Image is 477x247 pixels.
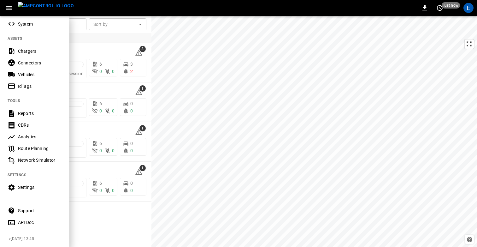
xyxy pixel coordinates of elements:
div: IdTags [18,83,62,89]
div: CDRs [18,122,62,128]
div: Reports [18,110,62,117]
div: Vehicles [18,71,62,78]
div: Route Planning [18,145,62,152]
div: Connectors [18,60,62,66]
div: Network Simulator [18,157,62,163]
button: set refresh interval [435,3,445,13]
div: Analytics [18,134,62,140]
span: v [DATE] 13:45 [9,236,64,242]
img: ampcontrol.io logo [18,2,74,10]
div: System [18,21,62,27]
div: profile-icon [463,3,474,13]
div: Chargers [18,48,62,54]
div: Settings [18,184,62,190]
div: API Doc [18,219,62,226]
span: just now [442,2,460,9]
div: Support [18,208,62,214]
